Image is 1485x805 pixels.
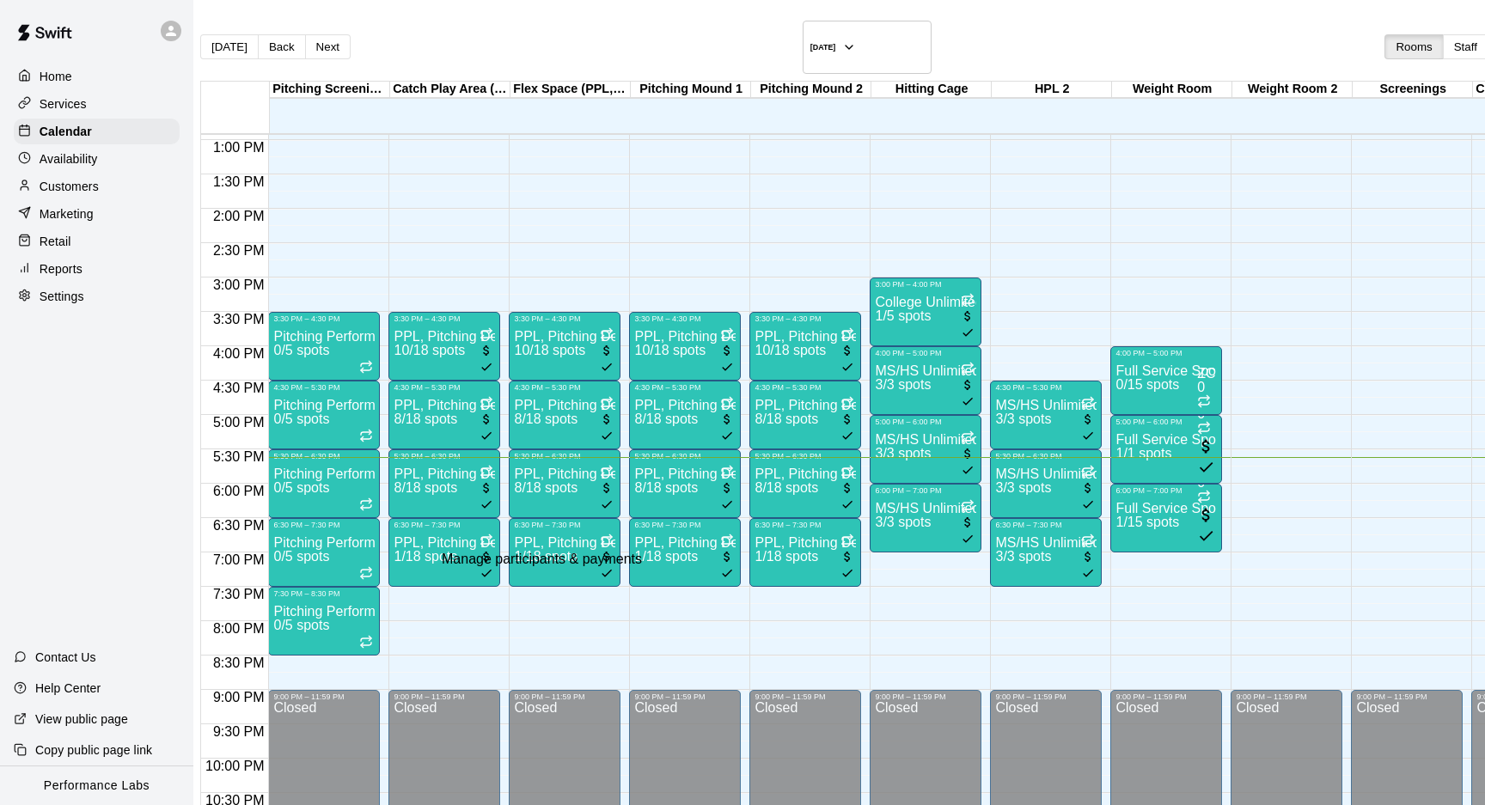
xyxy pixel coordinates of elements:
span: Recurring event [480,329,493,344]
span: All customers have paid [480,483,493,514]
span: 3/3 spots filled [875,515,931,529]
span: All customers have paid [1081,414,1095,445]
span: Recurring event [961,363,975,378]
div: 5:00 PM – 6:00 PM [875,418,976,426]
div: 9:00 PM – 11:59 PM [755,692,856,701]
span: 3/3 spots filled [995,549,1051,564]
div: 5:00 PM – 6:00 PM: MS/HS Unlimited Hitting [870,415,981,484]
div: 9:00 PM – 11:59 PM [514,692,615,701]
span: Recurring event [961,432,975,447]
div: 5:30 PM – 6:30 PM [755,452,856,460]
span: Recurring event [480,535,493,550]
div: Pitching Mound 1 [631,82,751,98]
p: Marketing [40,205,94,223]
button: Back [258,34,306,59]
span: 1/15 spots filled [1115,515,1179,529]
span: All customers have paid [1081,552,1095,582]
p: Availability [40,150,98,168]
span: Recurring event [961,501,975,515]
span: 10/18 spots filled [755,343,826,357]
span: Recurring event [840,535,854,550]
div: 6:00 PM – 7:00 PM: Full Service Sports Performance [1110,484,1222,552]
span: 1:30 PM [209,174,269,189]
div: 5:00 PM – 6:00 PM [1115,418,1217,426]
div: Pitching Mound 2 [751,82,871,98]
div: 3:30 PM – 4:30 PM [394,314,495,323]
div: 4:30 PM – 5:30 PM [273,383,375,392]
span: All customers have paid [840,345,854,376]
div: 3:30 PM – 4:30 PM: Pitching Performance Lab - Assessment Bullpen And Movement Screen [268,312,380,381]
span: All customers have paid [600,414,614,445]
div: Screenings [1353,82,1473,98]
span: 1/1 spots filled [1115,446,1171,460]
div: 6:30 PM – 7:30 PM: MS/HS Unlimited Hitting [990,518,1102,587]
span: Recurring event [1081,467,1095,481]
div: Pitching Screenings [270,82,390,98]
span: All customers have paid [840,414,854,445]
div: 9:00 PM – 11:59 PM [1356,692,1457,701]
span: Recurring event [359,499,373,514]
h6: [DATE] [810,43,836,52]
span: All customers have paid [720,483,734,514]
div: 4:30 PM – 5:30 PM: Pitching Performance Lab - Assessment Bullpen And Movement Screen [268,381,380,449]
div: 3:30 PM – 4:30 PM [634,314,736,323]
div: 5:30 PM – 6:30 PM [995,452,1097,460]
span: All customers have paid [961,311,975,342]
div: 9:00 PM – 11:59 PM [1236,692,1337,701]
span: 2:00 PM [209,209,269,223]
div: 3:00 PM – 4:00 PM [875,280,976,289]
span: 8/18 spots filled [755,480,818,495]
div: 4:30 PM – 5:30 PM: PPL, Pitching Development Session [749,381,861,449]
span: 0/5 spots filled [273,480,329,495]
span: 10/18 spots filled [634,343,706,357]
p: Services [40,95,87,113]
span: 2:30 PM [209,243,269,258]
div: HPL 2 [992,82,1112,98]
div: 6:30 PM – 7:30 PM [755,521,856,529]
div: 3:30 PM – 4:30 PM: PPL, Pitching Development Session [509,312,620,381]
p: Reports [40,260,82,277]
span: Recurring event [600,467,614,481]
div: 6:00 PM – 7:00 PM [1115,486,1217,495]
span: Recurring event [840,467,854,481]
span: 4:00 PM [209,346,269,361]
span: Zac Conner [1197,367,1215,394]
span: 8/18 spots filled [394,412,457,426]
span: All customers have paid [720,414,734,445]
span: All customers have paid [961,517,975,548]
span: Recurring event [600,398,614,412]
button: Rooms [1384,34,1443,59]
span: 1/18 spots filled [634,549,698,564]
div: 4:00 PM – 5:00 PM: Full Service Sports Performance [1110,346,1222,415]
span: 1/5 spots filled [875,308,931,323]
div: 9:00 PM – 11:59 PM [634,692,736,701]
span: Recurring event [600,329,614,344]
div: 9:00 PM – 11:59 PM [273,692,375,701]
span: Recurring event [359,568,373,582]
span: 10/18 spots filled [394,343,465,357]
span: Recurring event [720,329,734,344]
p: Retail [40,233,71,250]
span: 4:30 PM [209,381,269,395]
div: 5:30 PM – 6:30 PM: PPL, Pitching Development Session [629,449,741,518]
span: 8/18 spots filled [394,480,457,495]
span: All customers have paid [1197,512,1215,547]
div: 6:30 PM – 7:30 PM [273,521,375,529]
span: Recurring event [359,362,373,376]
span: 7:00 PM [209,552,269,567]
span: 9:00 PM [209,690,269,704]
div: 6:30 PM – 7:30 PM: PPL, Pitching Development Session [629,518,741,587]
div: 6:30 PM – 7:30 PM: PPL, Pitching Development Session [509,518,620,587]
div: 5:30 PM – 6:30 PM [394,452,495,460]
span: Recurring event [720,535,734,550]
p: View public page [35,710,128,728]
span: All customers have paid [480,414,493,445]
div: 5:30 PM – 6:30 PM [514,452,615,460]
p: Contact Us [35,649,96,666]
span: 1/18 spots filled [514,549,577,564]
span: 3/3 spots filled [875,446,931,460]
span: 1/18 spots filled [394,549,457,564]
span: Recurring event [480,398,493,412]
span: 3:30 PM [209,312,269,326]
span: 6:00 PM [209,484,269,498]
